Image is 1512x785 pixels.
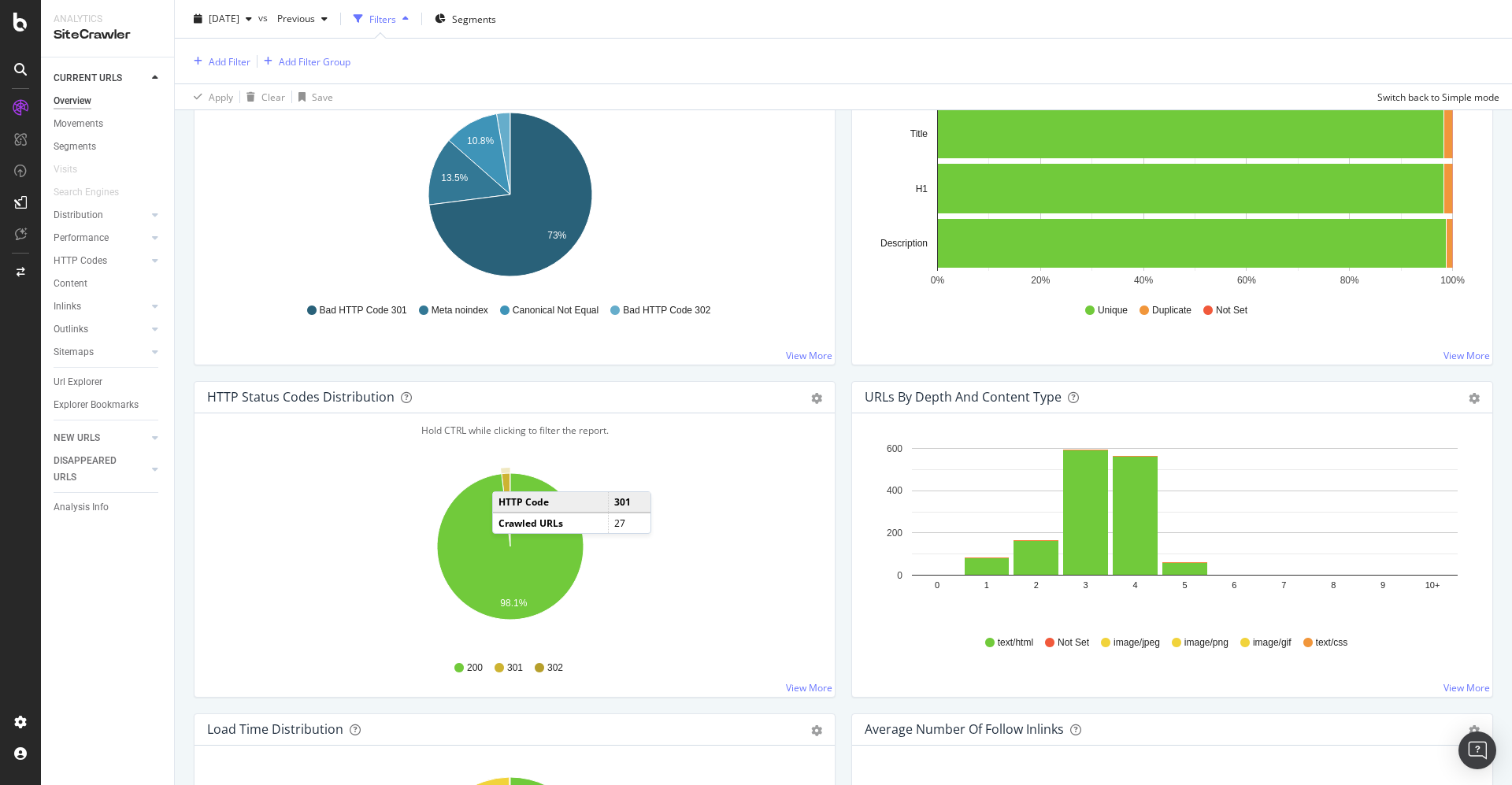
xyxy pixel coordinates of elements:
span: 2025 Oct. 7th [209,12,239,25]
a: View More [1443,681,1490,694]
div: Visits [54,161,77,178]
div: Outlinks [54,321,88,338]
td: 301 [608,492,650,513]
text: 600 [887,443,902,454]
a: Distribution [54,207,147,224]
a: Search Engines [54,184,135,201]
text: 0% [931,275,945,286]
span: 200 [467,661,483,675]
div: Load Time Distribution [207,721,343,737]
svg: A chart. [207,106,813,289]
div: Search Engines [54,184,119,201]
text: 40% [1134,275,1153,286]
a: Explorer Bookmarks [54,397,163,413]
text: H1 [916,183,928,194]
a: View More [786,349,832,362]
div: Segments [54,139,96,155]
text: 98.1% [500,598,527,609]
td: Crawled URLs [493,513,608,533]
div: HTTP Codes [54,253,107,269]
button: [DATE] [187,6,258,31]
button: Segments [428,6,502,31]
span: vs [258,10,271,24]
div: Url Explorer [54,374,102,391]
span: Meta noindex [432,304,488,317]
div: Add Filter Group [279,54,350,68]
button: Previous [271,6,334,31]
text: 400 [887,485,902,496]
text: 10.8% [467,135,494,146]
span: Bad HTTP Code 301 [320,304,407,317]
text: 2 [1034,580,1039,590]
text: 9 [1380,580,1385,590]
div: Inlinks [54,298,81,315]
text: 10+ [1425,580,1440,590]
span: text/html [998,636,1033,650]
div: Overview [54,93,91,109]
a: Inlinks [54,298,147,315]
text: 3 [1084,580,1088,590]
a: View More [1443,349,1490,362]
td: HTTP Code [493,492,608,513]
text: 1 [984,580,989,590]
div: Clear [261,90,285,103]
a: Url Explorer [54,374,163,391]
span: image/jpeg [1114,636,1160,650]
div: Content [54,276,87,292]
text: 60% [1237,275,1256,286]
span: Bad HTTP Code 302 [623,304,710,317]
div: Explorer Bookmarks [54,397,139,413]
td: 27 [608,513,650,533]
a: Analysis Info [54,499,163,516]
text: 100% [1440,275,1465,286]
span: 301 [507,661,523,675]
div: Filters [369,12,396,25]
div: Movements [54,116,103,132]
text: 5 [1182,580,1187,590]
button: Add Filter [187,52,250,71]
div: gear [1469,725,1480,736]
div: Average Number of Follow Inlinks [865,721,1064,737]
div: Analytics [54,13,161,26]
button: Add Filter Group [258,52,350,71]
span: Not Set [1058,636,1089,650]
div: Open Intercom Messenger [1458,731,1496,769]
div: Analysis Info [54,499,109,516]
div: Add Filter [209,54,250,68]
text: 73% [547,230,566,241]
a: Segments [54,139,163,155]
span: Canonical Not Equal [513,304,598,317]
div: HTTP Status Codes Distribution [207,389,395,405]
text: 80% [1340,275,1359,286]
a: CURRENT URLS [54,70,147,87]
div: URLs by Depth and Content Type [865,389,1062,405]
a: Sitemaps [54,344,147,361]
div: gear [811,393,822,404]
a: Performance [54,230,147,246]
span: 302 [547,661,563,675]
svg: A chart. [207,464,813,646]
svg: A chart. [865,106,1471,289]
text: 4 [1133,580,1138,590]
a: DISAPPEARED URLS [54,453,147,486]
a: Overview [54,93,163,109]
span: Previous [271,12,315,25]
a: Outlinks [54,321,147,338]
text: 0 [897,570,902,581]
text: 6 [1232,580,1236,590]
a: HTTP Codes [54,253,147,269]
div: Apply [209,90,233,103]
a: View More [786,681,832,694]
a: Content [54,276,163,292]
button: Apply [187,84,233,109]
div: gear [1469,393,1480,404]
div: NEW URLS [54,430,100,446]
a: NEW URLS [54,430,147,446]
div: gear [811,725,822,736]
button: Switch back to Simple mode [1371,84,1499,109]
div: DISAPPEARED URLS [54,453,133,486]
div: Save [312,90,333,103]
text: 7 [1281,580,1286,590]
span: text/css [1316,636,1348,650]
